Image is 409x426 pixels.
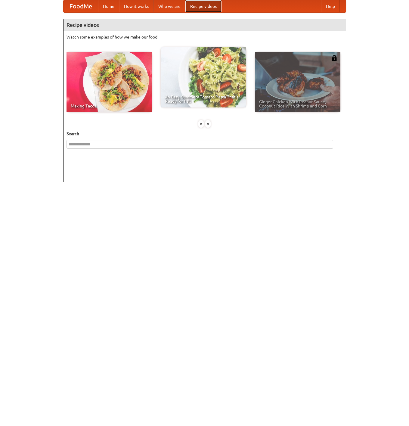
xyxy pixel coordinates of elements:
h5: Search [67,131,343,137]
div: » [205,120,211,128]
a: Help [321,0,340,12]
a: An Easy, Summery Tomato Pasta That's Ready for Fall [161,47,246,107]
a: Making Tacos [67,52,152,112]
a: How it works [119,0,153,12]
p: Watch some examples of how we make our food! [67,34,343,40]
a: FoodMe [64,0,98,12]
a: Home [98,0,119,12]
span: Making Tacos [71,104,148,108]
span: An Easy, Summery Tomato Pasta That's Ready for Fall [165,95,242,103]
img: 483408.png [331,55,337,61]
div: « [198,120,204,128]
h4: Recipe videos [64,19,346,31]
a: Who we are [153,0,185,12]
a: Recipe videos [185,0,222,12]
